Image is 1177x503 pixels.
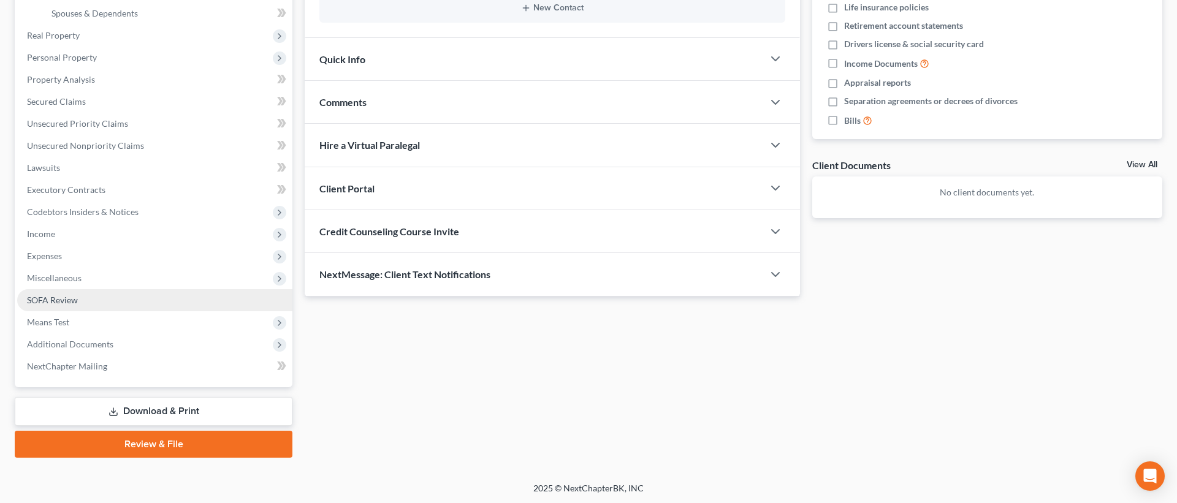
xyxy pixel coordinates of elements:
[27,140,144,151] span: Unsecured Nonpriority Claims
[1135,461,1165,491] div: Open Intercom Messenger
[1127,161,1157,169] a: View All
[15,397,292,426] a: Download & Print
[319,53,365,65] span: Quick Info
[27,317,69,327] span: Means Test
[27,251,62,261] span: Expenses
[844,58,918,70] span: Income Documents
[17,113,292,135] a: Unsecured Priority Claims
[17,69,292,91] a: Property Analysis
[812,159,891,172] div: Client Documents
[319,268,490,280] span: NextMessage: Client Text Notifications
[27,184,105,195] span: Executory Contracts
[17,179,292,201] a: Executory Contracts
[822,186,1152,199] p: No client documents yet.
[329,3,775,13] button: New Contact
[844,115,861,127] span: Bills
[319,225,459,237] span: Credit Counseling Course Invite
[319,183,375,194] span: Client Portal
[844,95,1018,107] span: Separation agreements or decrees of divorces
[15,431,292,458] a: Review & File
[42,2,292,25] a: Spouses & Dependents
[17,289,292,311] a: SOFA Review
[27,30,80,40] span: Real Property
[17,135,292,157] a: Unsecured Nonpriority Claims
[17,355,292,377] a: NextChapter Mailing
[27,96,86,107] span: Secured Claims
[27,162,60,173] span: Lawsuits
[27,118,128,129] span: Unsecured Priority Claims
[319,96,367,108] span: Comments
[27,273,82,283] span: Miscellaneous
[844,38,984,50] span: Drivers license & social security card
[844,1,929,13] span: Life insurance policies
[844,20,963,32] span: Retirement account statements
[27,206,139,217] span: Codebtors Insiders & Notices
[51,8,138,18] span: Spouses & Dependents
[17,91,292,113] a: Secured Claims
[27,52,97,62] span: Personal Property
[27,361,107,371] span: NextChapter Mailing
[27,295,78,305] span: SOFA Review
[17,157,292,179] a: Lawsuits
[844,77,911,89] span: Appraisal reports
[27,229,55,239] span: Income
[319,139,420,151] span: Hire a Virtual Paralegal
[27,74,95,85] span: Property Analysis
[27,339,113,349] span: Additional Documents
